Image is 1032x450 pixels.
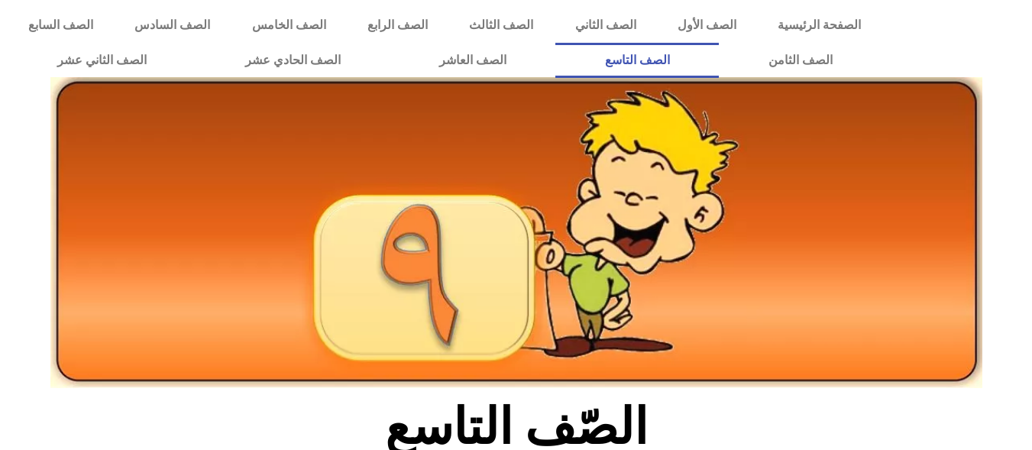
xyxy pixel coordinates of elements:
a: الصف السادس [114,8,231,43]
a: الصف السابع [8,8,114,43]
a: الصف الرابع [347,8,448,43]
a: الصف الثاني [555,8,657,43]
a: الصف الثاني عشر [8,43,196,78]
a: الصف الثامن [719,43,882,78]
a: الصف الثالث [448,8,554,43]
a: الصف الحادي عشر [196,43,390,78]
a: الصفحة الرئيسية [757,8,882,43]
a: الصف الخامس [231,8,347,43]
a: الصف الأول [657,8,757,43]
a: الصف التاسع [555,43,719,78]
a: الصف العاشر [390,43,555,78]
